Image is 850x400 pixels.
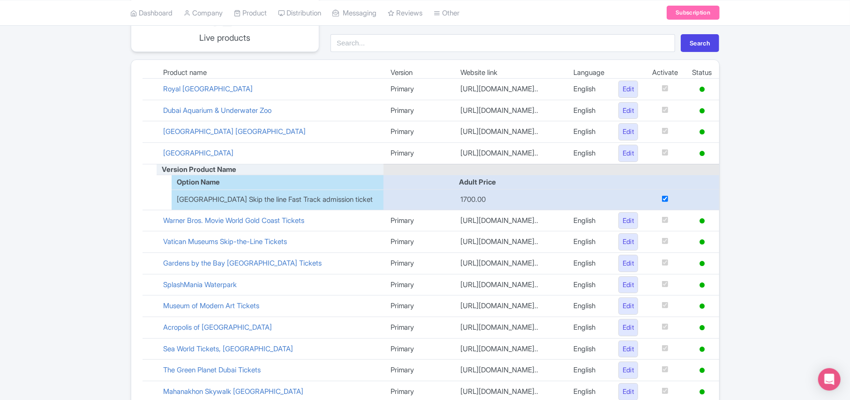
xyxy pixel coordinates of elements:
[164,301,260,310] a: Museum of Modern Art Tickets
[453,252,566,274] td: [URL][DOMAIN_NAME]..
[384,360,454,381] td: Primary
[384,317,454,338] td: Primary
[566,67,611,79] td: Language
[384,121,454,143] td: Primary
[566,100,611,121] td: English
[681,34,719,52] button: Search
[453,121,566,143] td: [URL][DOMAIN_NAME]..
[384,210,454,231] td: Primary
[566,210,611,231] td: English
[164,365,261,374] a: The Green Planet Dubai Tickets
[453,317,566,338] td: [URL][DOMAIN_NAME]..
[384,67,454,79] td: Version
[453,142,566,164] td: [URL][DOMAIN_NAME]..
[618,81,639,98] a: Edit
[453,338,566,360] td: [URL][DOMAIN_NAME]..
[164,106,272,115] a: Dubai Aquarium & Underwater Zoo
[157,67,384,79] td: Product name
[566,274,611,296] td: English
[172,177,384,188] div: Option Name
[331,34,675,52] input: Search...
[453,79,566,100] td: [URL][DOMAIN_NAME]..
[566,231,611,253] td: English
[566,252,611,274] td: English
[164,387,304,396] a: Mahanakhon Skywalk [GEOGRAPHIC_DATA]
[818,368,841,391] div: Open Intercom Messenger
[164,237,287,246] a: Vatican Museums Skip-the-Line Tickets
[618,233,639,251] a: Edit
[618,123,639,141] a: Edit
[384,100,454,121] td: Primary
[618,319,639,336] a: Edit
[618,255,639,272] a: Edit
[566,296,611,317] td: English
[187,31,263,44] p: Live products
[164,216,305,225] a: Warner Bros. Movie World Gold Coast Tickets
[566,121,611,143] td: English
[453,296,566,317] td: [URL][DOMAIN_NAME]..
[618,102,639,119] a: Edit
[453,178,496,186] span: Adult Price
[384,142,454,164] td: Primary
[618,212,639,230] a: Edit
[164,84,253,93] a: Royal [GEOGRAPHIC_DATA]
[685,67,719,79] td: Status
[453,360,566,381] td: [URL][DOMAIN_NAME]..
[453,231,566,253] td: [URL][DOMAIN_NAME]..
[618,341,639,358] a: Edit
[453,274,566,296] td: [URL][DOMAIN_NAME]..
[618,362,639,379] a: Edit
[453,67,566,79] td: Website link
[566,142,611,164] td: English
[453,190,566,210] td: 1700.00
[566,338,611,360] td: English
[453,210,566,231] td: [URL][DOMAIN_NAME]..
[157,165,237,174] span: Version Product Name
[164,323,272,332] a: Acropolis of [GEOGRAPHIC_DATA]
[164,280,237,289] a: SplashMania Waterpark
[618,276,639,294] a: Edit
[618,297,639,315] a: Edit
[384,296,454,317] td: Primary
[164,344,293,353] a: Sea World Tickets, [GEOGRAPHIC_DATA]
[566,79,611,100] td: English
[618,145,639,162] a: Edit
[384,231,454,253] td: Primary
[566,317,611,338] td: English
[645,67,685,79] td: Activate
[164,127,306,136] a: [GEOGRAPHIC_DATA] [GEOGRAPHIC_DATA]
[566,360,611,381] td: English
[164,259,322,267] a: Gardens by the Bay [GEOGRAPHIC_DATA] Tickets
[384,79,454,100] td: Primary
[384,252,454,274] td: Primary
[667,6,719,20] a: Subscription
[384,338,454,360] td: Primary
[453,100,566,121] td: [URL][DOMAIN_NAME]..
[384,274,454,296] td: Primary
[177,194,373,205] span: [GEOGRAPHIC_DATA] Skip the line Fast Track admission ticket
[164,148,234,157] a: [GEOGRAPHIC_DATA]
